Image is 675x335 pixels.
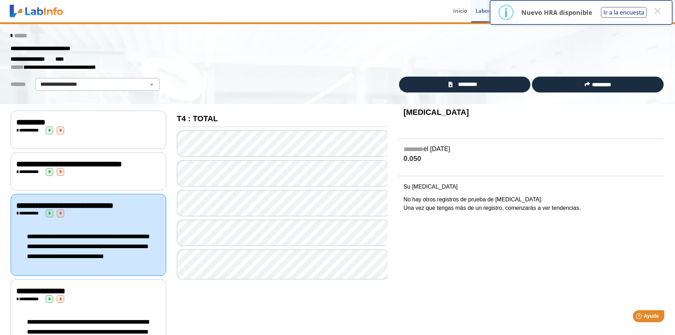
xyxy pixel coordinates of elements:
[603,9,644,16] font: Ir a la encuesta
[476,7,508,14] font: Laboratorios
[601,7,647,18] button: Ir a la encuesta
[651,5,664,17] button: Cerrar este diálogo
[404,155,421,162] font: 0.050
[612,307,667,327] iframe: Lanzador de widgets de ayuda
[404,108,469,117] font: [MEDICAL_DATA]
[404,184,458,190] font: Su [MEDICAL_DATA]
[404,196,542,202] font: No hay otros registros de prueba de [MEDICAL_DATA].
[521,8,592,17] font: Nuevo HRA disponible
[504,5,508,20] font: i
[423,145,450,152] font: el [DATE]
[453,7,467,14] font: Inicio
[653,2,662,20] font: ×
[404,205,581,211] font: Una vez que tengas más de un registro, comenzarás a ver tendencias.
[177,114,218,123] font: T4 : TOTAL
